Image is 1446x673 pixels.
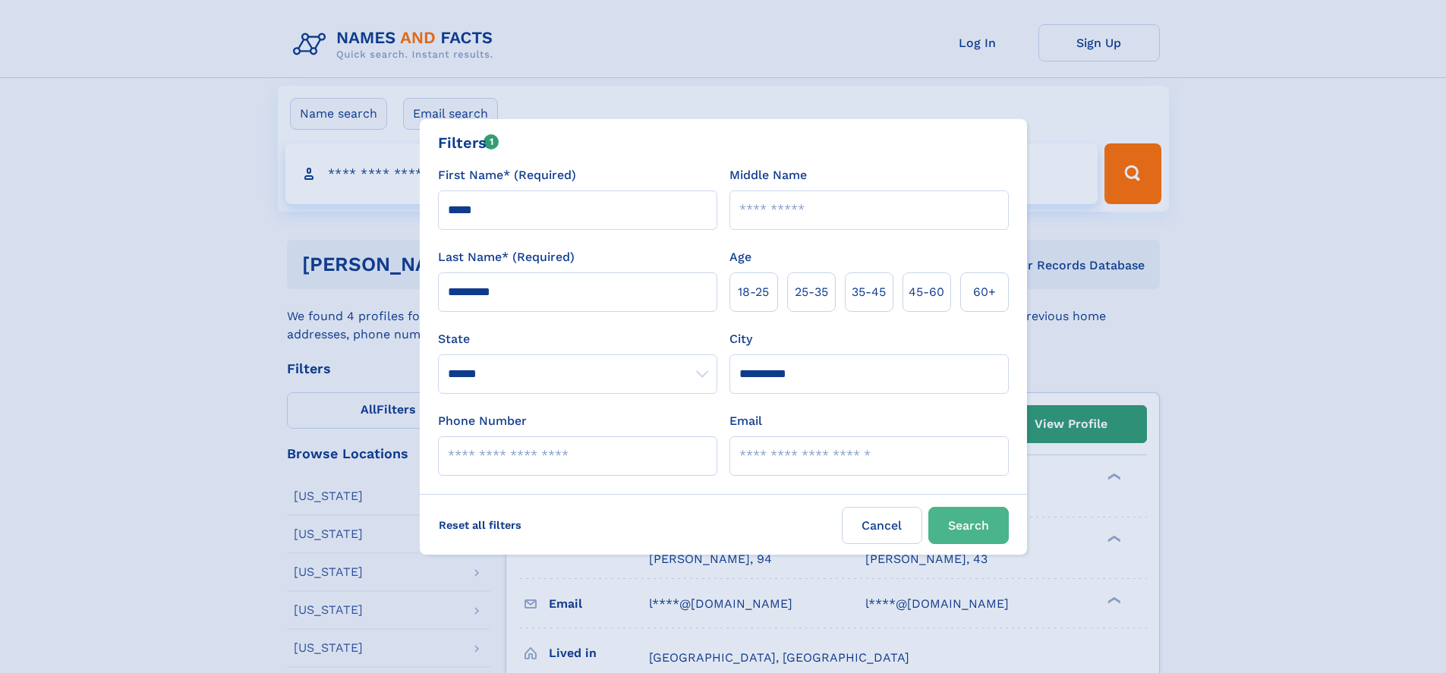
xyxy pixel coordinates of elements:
[729,330,752,348] label: City
[438,248,575,266] label: Last Name* (Required)
[909,283,944,301] span: 45‑60
[729,166,807,184] label: Middle Name
[795,283,828,301] span: 25‑35
[438,166,576,184] label: First Name* (Required)
[973,283,996,301] span: 60+
[438,131,499,154] div: Filters
[438,330,717,348] label: State
[842,507,922,544] label: Cancel
[729,412,762,430] label: Email
[438,412,527,430] label: Phone Number
[729,248,751,266] label: Age
[852,283,886,301] span: 35‑45
[928,507,1009,544] button: Search
[429,507,531,543] label: Reset all filters
[738,283,769,301] span: 18‑25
